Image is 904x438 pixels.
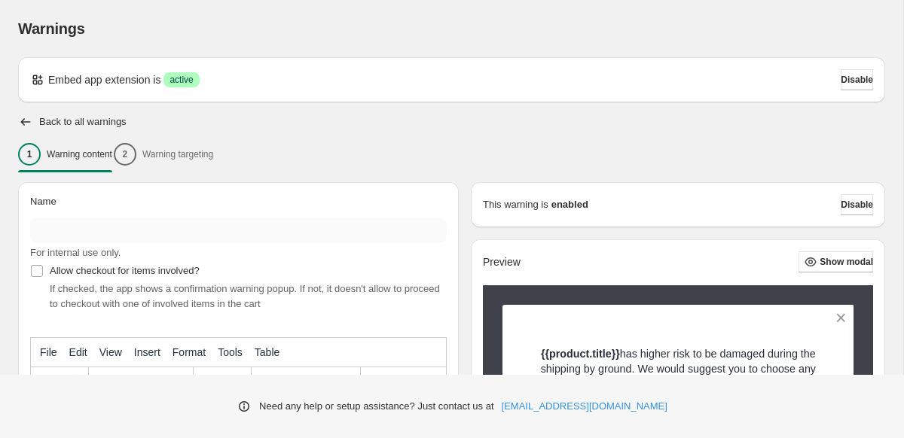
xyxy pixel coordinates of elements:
[841,194,873,215] button: Disable
[218,346,243,358] span: Tools
[30,196,56,207] span: Name
[134,346,160,358] span: Insert
[30,247,121,258] span: For internal use only.
[99,346,122,358] span: View
[820,256,873,268] span: Show modal
[60,369,85,394] button: Redo
[173,346,206,358] span: Format
[255,369,280,394] button: Align left
[483,256,521,269] h2: Preview
[47,148,112,160] p: Warning content
[6,12,409,40] body: Rich Text Area. Press ALT-0 for help.
[529,346,828,391] p: has higher risk to be damaged during the shipping by ground. We would suggest you to choose any a...
[169,74,193,86] span: active
[50,265,200,276] span: Allow checkout for items involved?
[799,251,873,272] button: Show modal
[40,346,57,358] span: File
[18,138,112,170] button: 1Warning content
[331,369,357,394] button: Justify
[541,348,620,360] strong: {{product.title}}
[69,346,87,358] span: Edit
[197,369,222,394] button: Bold
[18,20,85,37] span: Warnings
[48,72,160,87] p: Embed app extension is
[39,116,127,128] h2: Back to all warnings
[841,199,873,211] span: Disable
[306,369,331,394] button: Align right
[841,69,873,90] button: Disable
[364,369,389,394] button: More...
[483,197,548,212] p: This warning is
[18,143,41,166] div: 1
[280,369,306,394] button: Align center
[50,283,440,309] span: If checked, the app shows a confirmation warning popup. If not, it doesn't allow to proceed to ch...
[841,74,873,86] span: Disable
[255,346,279,358] span: Table
[92,369,190,394] button: Formats
[502,399,667,414] a: [EMAIL_ADDRESS][DOMAIN_NAME]
[222,369,248,394] button: Italic
[34,369,60,394] button: Undo
[551,197,588,212] strong: enabled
